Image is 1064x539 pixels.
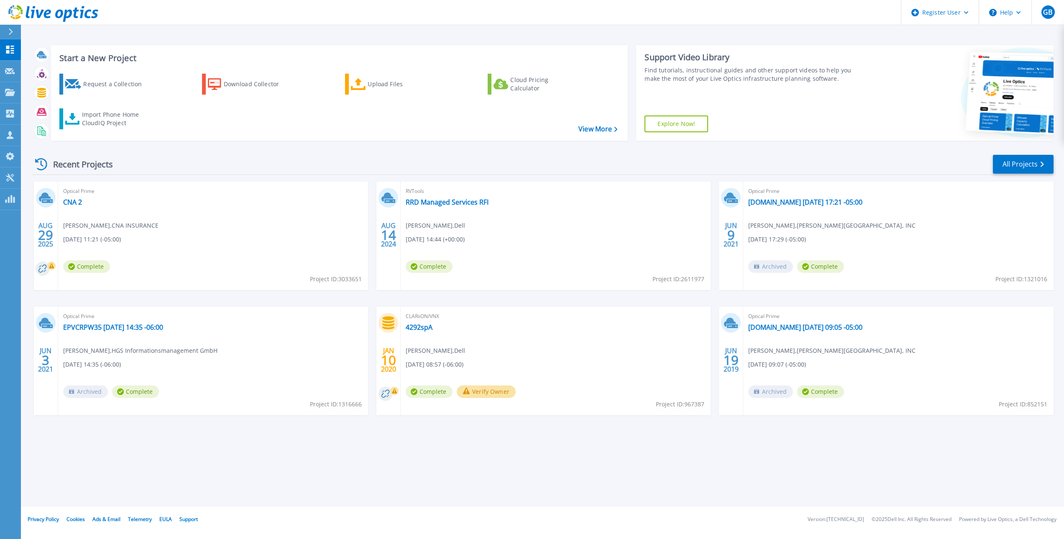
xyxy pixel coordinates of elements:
[995,275,1047,284] span: Project ID: 1321016
[59,54,617,63] h3: Start a New Project
[63,323,163,331] a: EPVCRPW35 [DATE] 14:35 -06:00
[748,221,916,230] span: [PERSON_NAME] , [PERSON_NAME][GEOGRAPHIC_DATA], INC
[748,360,806,369] span: [DATE] 09:07 (-05:00)
[63,346,217,355] span: [PERSON_NAME] , HGS Informationsmanagement GmbH
[406,198,489,206] a: RRD Managed Services RFI
[63,385,108,398] span: Archived
[128,516,152,523] a: Telemetry
[406,346,465,355] span: [PERSON_NAME] , Dell
[112,385,159,398] span: Complete
[748,312,1048,321] span: Optical Prime
[723,345,739,375] div: JUN 2019
[63,360,121,369] span: [DATE] 14:35 (-06:00)
[959,517,1056,522] li: Powered by Live Optics, a Dell Technology
[748,187,1048,196] span: Optical Prime
[28,516,59,523] a: Privacy Policy
[406,360,463,369] span: [DATE] 08:57 (-06:00)
[645,116,708,132] a: Explore Now!
[748,198,862,206] a: [DOMAIN_NAME] [DATE] 17:21 -05:00
[63,198,82,206] a: CNA 2
[406,187,706,196] span: RVTools
[381,231,396,239] span: 14
[381,345,396,375] div: JAN 2020
[645,52,860,63] div: Support Video Library
[406,221,465,230] span: [PERSON_NAME] , Dell
[368,76,435,92] div: Upload Files
[406,312,706,321] span: CLARiiON/VNX
[82,110,147,127] div: Import Phone Home CloudIQ Project
[63,235,121,244] span: [DATE] 11:21 (-05:00)
[723,220,739,250] div: JUN 2021
[63,260,110,273] span: Complete
[406,385,453,398] span: Complete
[1043,9,1052,15] span: GB
[38,345,54,375] div: JUN 2021
[510,76,577,92] div: Cloud Pricing Calculator
[797,385,844,398] span: Complete
[310,275,362,284] span: Project ID: 3033651
[748,385,793,398] span: Archived
[381,220,396,250] div: AUG 2024
[748,235,806,244] span: [DATE] 17:29 (-05:00)
[797,260,844,273] span: Complete
[808,517,864,522] li: Version: [TECHNICAL_ID]
[42,357,49,364] span: 3
[202,74,295,95] a: Download Collector
[406,323,432,331] a: 4292spA
[724,357,739,364] span: 19
[645,66,860,83] div: Find tutorials, instructional guides and other support videos to help you make the most of your L...
[159,516,172,523] a: EULA
[999,400,1047,409] span: Project ID: 852151
[32,154,124,175] div: Recent Projects
[748,323,862,331] a: [DOMAIN_NAME] [DATE] 09:05 -05:00
[406,260,453,273] span: Complete
[66,516,85,523] a: Cookies
[224,76,291,92] div: Download Collector
[578,125,617,133] a: View More
[63,187,363,196] span: Optical Prime
[38,231,53,239] span: 29
[652,275,704,284] span: Project ID: 2611977
[748,346,916,355] span: [PERSON_NAME] , [PERSON_NAME][GEOGRAPHIC_DATA], INC
[488,74,581,95] a: Cloud Pricing Calculator
[457,385,516,398] button: Verify Owner
[83,76,150,92] div: Request a Collection
[872,517,951,522] li: © 2025 Dell Inc. All Rights Reserved
[310,400,362,409] span: Project ID: 1316666
[381,357,396,364] span: 10
[59,74,153,95] a: Request a Collection
[656,400,704,409] span: Project ID: 967387
[92,516,120,523] a: Ads & Email
[63,312,363,321] span: Optical Prime
[179,516,198,523] a: Support
[993,155,1054,174] a: All Projects
[406,235,465,244] span: [DATE] 14:44 (+00:00)
[727,231,735,239] span: 9
[38,220,54,250] div: AUG 2025
[345,74,438,95] a: Upload Files
[748,260,793,273] span: Archived
[63,221,159,230] span: [PERSON_NAME] , CNA INSURANCE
